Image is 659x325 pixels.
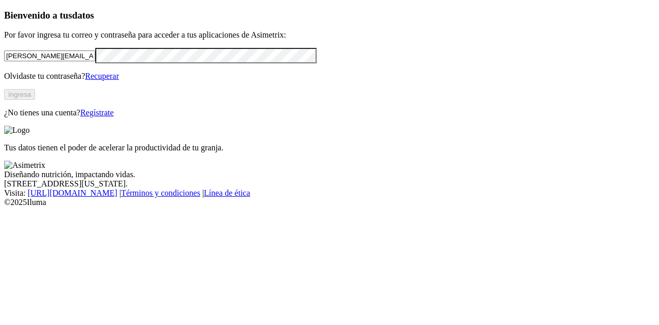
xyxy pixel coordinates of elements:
img: Asimetrix [4,161,45,170]
a: Línea de ética [204,189,250,197]
div: © 2025 Iluma [4,198,655,207]
p: Olvidaste tu contraseña? [4,72,655,81]
button: Ingresa [4,89,35,100]
a: [URL][DOMAIN_NAME] [28,189,117,197]
input: Tu correo [4,50,95,61]
div: [STREET_ADDRESS][US_STATE]. [4,179,655,189]
img: Logo [4,126,30,135]
h3: Bienvenido a tus [4,10,655,21]
span: datos [72,10,94,21]
a: Términos y condiciones [121,189,200,197]
div: Visita : | | [4,189,655,198]
div: Diseñando nutrición, impactando vidas. [4,170,655,179]
p: Por favor ingresa tu correo y contraseña para acceder a tus aplicaciones de Asimetrix: [4,30,655,40]
a: Recuperar [85,72,119,80]
a: Regístrate [80,108,114,117]
p: Tus datos tienen el poder de acelerar la productividad de tu granja. [4,143,655,152]
p: ¿No tienes una cuenta? [4,108,655,117]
